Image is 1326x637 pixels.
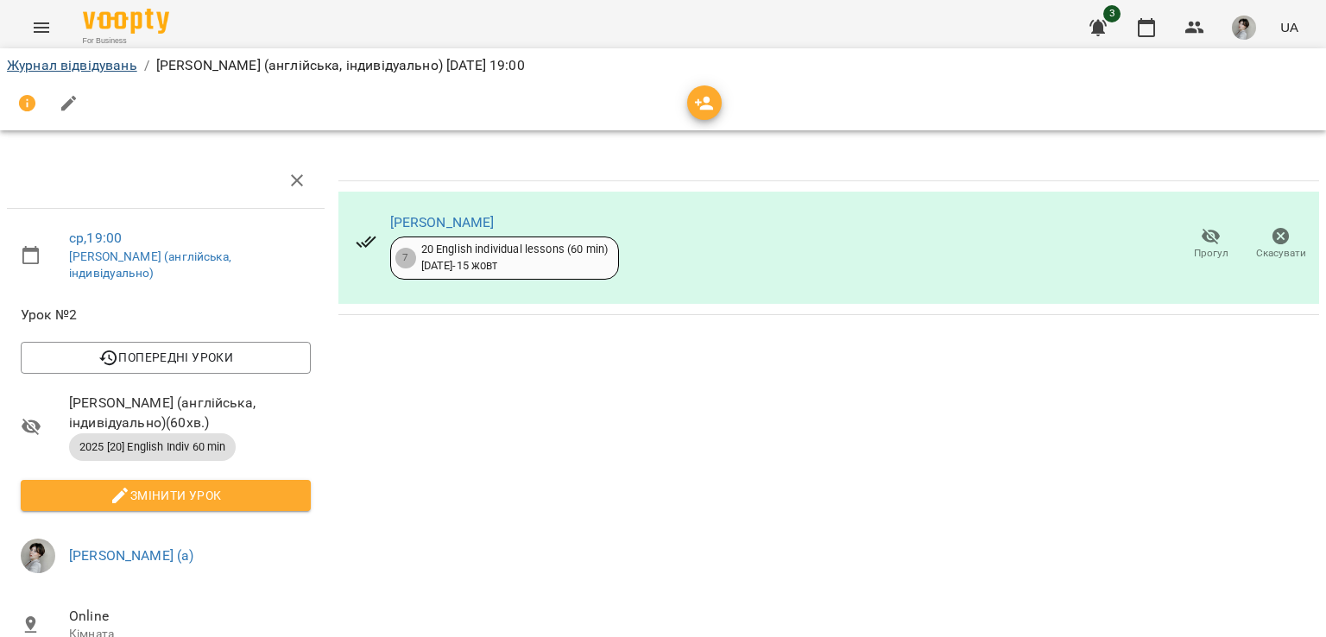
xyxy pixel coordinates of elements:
nav: breadcrumb [7,55,1319,76]
div: 20 English individual lessons (60 min) [DATE] - 15 жовт [421,242,609,274]
button: Змінити урок [21,480,311,511]
a: [PERSON_NAME] (англійська, індивідуально) [69,249,231,281]
span: For Business [83,35,169,47]
img: 7bb04a996efd70e8edfe3a709af05c4b.jpg [1232,16,1256,40]
a: [PERSON_NAME] (а) [69,547,194,564]
button: UA [1273,11,1305,43]
img: 7bb04a996efd70e8edfe3a709af05c4b.jpg [21,539,55,573]
button: Прогул [1176,220,1246,268]
span: Скасувати [1256,246,1306,261]
span: Урок №2 [21,305,311,325]
div: 7 [395,248,416,268]
li: / [144,55,149,76]
span: 2025 [20] English Indiv 60 min [69,439,236,455]
a: ср , 19:00 [69,230,122,246]
span: Online [69,606,311,627]
span: Попередні уроки [35,347,297,368]
a: Журнал відвідувань [7,57,137,73]
button: Попередні уроки [21,342,311,373]
span: Змінити урок [35,485,297,506]
a: [PERSON_NAME] [390,214,495,230]
span: Прогул [1194,246,1228,261]
button: Menu [21,7,62,48]
img: Voopty Logo [83,9,169,34]
span: UA [1280,18,1298,36]
p: [PERSON_NAME] (англійська, індивідуально) [DATE] 19:00 [156,55,525,76]
span: [PERSON_NAME] (англійська, індивідуально) ( 60 хв. ) [69,393,311,433]
span: 3 [1103,5,1121,22]
button: Скасувати [1246,220,1316,268]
